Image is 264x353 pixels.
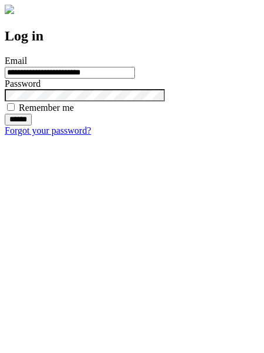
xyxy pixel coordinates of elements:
[5,56,27,66] label: Email
[5,125,91,135] a: Forgot your password?
[19,103,74,113] label: Remember me
[5,28,259,44] h2: Log in
[5,79,40,89] label: Password
[5,5,14,14] img: logo-4e3dc11c47720685a147b03b5a06dd966a58ff35d612b21f08c02c0306f2b779.png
